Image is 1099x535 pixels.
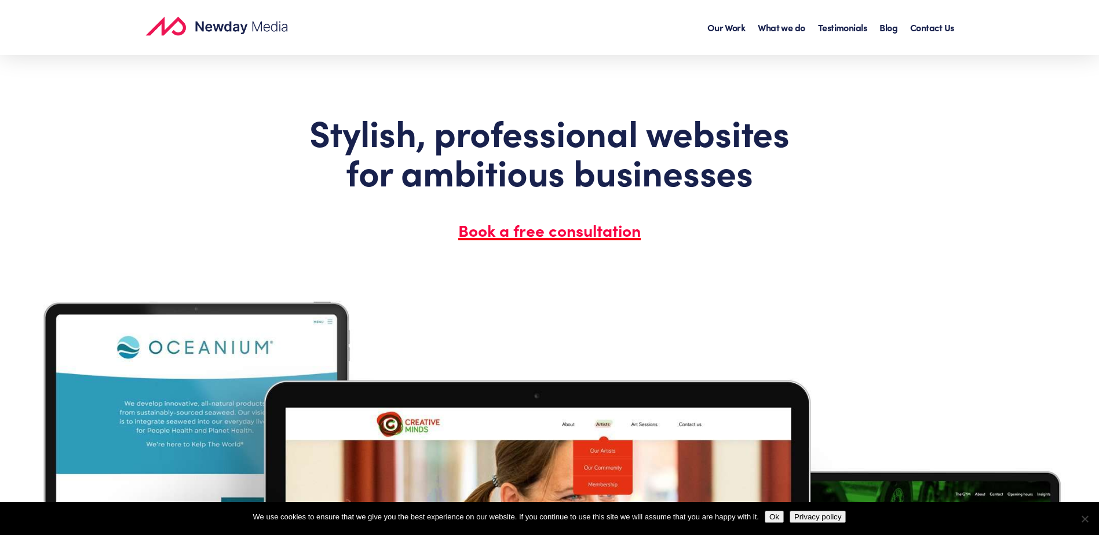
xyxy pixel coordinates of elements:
[300,112,799,197] h1: Stylish, professional websites for ambitious businesses
[1079,513,1090,525] span: No
[790,511,846,523] button: Privacy policy
[707,19,746,55] a: Our Work
[145,16,299,36] img: new logo
[758,19,805,55] a: What we do
[910,19,954,55] a: Contact Us
[879,19,897,55] a: Blog
[253,511,759,523] span: We use cookies to ensure that we give you the best experience on our website. If you continue to ...
[765,511,784,523] button: Ok
[458,221,641,239] a: Book a free consultation
[818,19,867,55] a: Testimonials
[145,16,299,36] a: Newday Media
